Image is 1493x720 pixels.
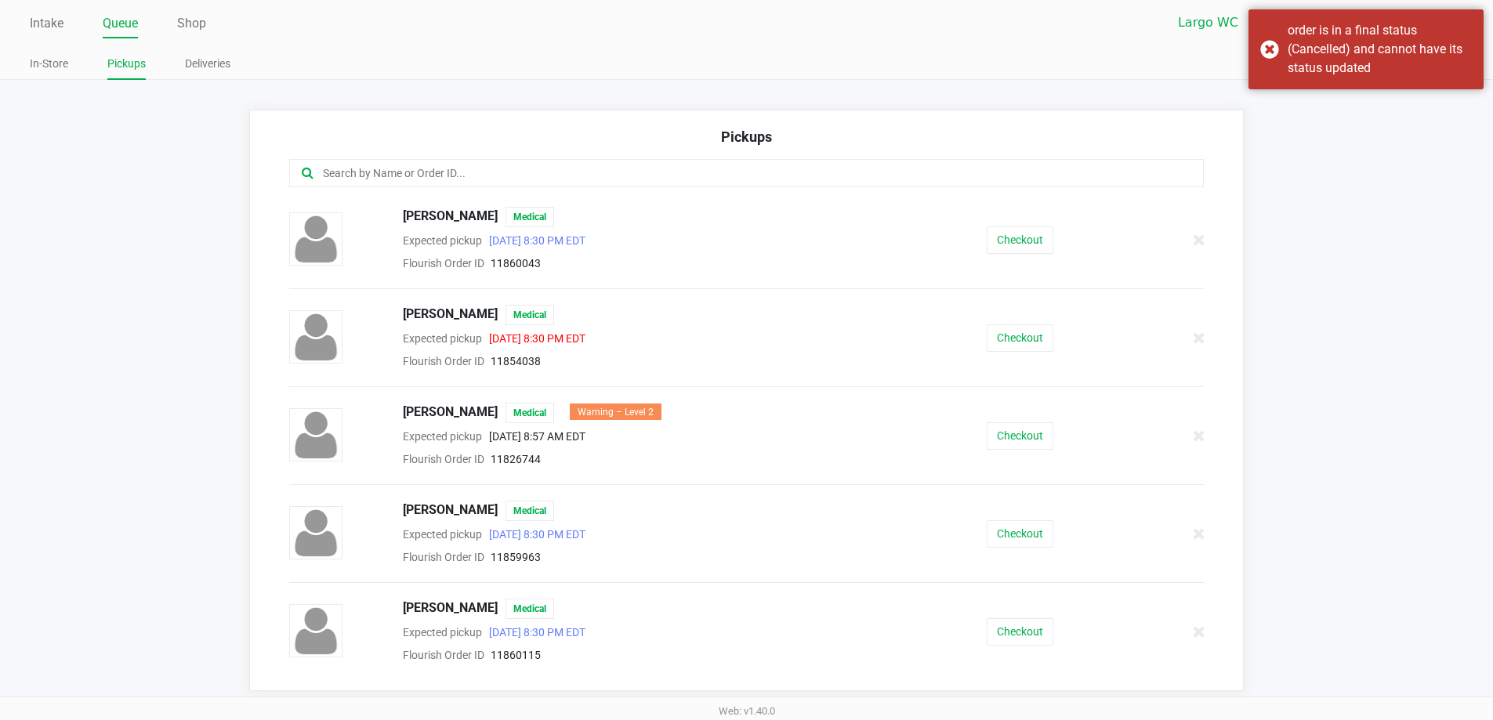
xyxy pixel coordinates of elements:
[570,403,661,420] div: Warning – Level 2
[403,453,484,465] span: Flourish Order ID
[491,453,541,465] span: 11826744
[403,626,482,639] span: Expected pickup
[987,422,1053,450] button: Checkout
[719,705,775,717] span: Web: v1.40.0
[491,355,541,367] span: 11854038
[103,13,138,34] a: Queue
[403,305,498,325] span: [PERSON_NAME]
[506,207,554,227] span: Medical
[30,13,63,34] a: Intake
[506,305,554,325] span: Medical
[491,257,541,270] span: 11860043
[403,355,484,367] span: Flourish Order ID
[403,332,482,345] span: Expected pickup
[321,165,1122,183] input: Search by Name or Order ID...
[987,618,1053,646] button: Checkout
[506,501,554,521] span: Medical
[403,501,498,521] span: [PERSON_NAME]
[1288,21,1472,78] div: order is in a final status (Cancelled) and cannot have its status updated
[403,257,484,270] span: Flourish Order ID
[177,13,206,34] a: Shop
[403,599,498,619] span: [PERSON_NAME]
[482,528,585,541] span: [DATE] 8:30 PM EDT
[491,551,541,563] span: 11859963
[491,649,541,661] span: 11860115
[1178,13,1331,32] span: Largo WC
[403,528,482,541] span: Expected pickup
[987,324,1053,352] button: Checkout
[506,599,554,619] span: Medical
[403,430,482,443] span: Expected pickup
[987,226,1053,254] button: Checkout
[403,551,484,563] span: Flourish Order ID
[482,234,585,247] span: [DATE] 8:30 PM EDT
[30,54,68,74] a: In-Store
[403,649,484,661] span: Flourish Order ID
[107,54,146,74] a: Pickups
[482,332,585,345] span: [DATE] 8:30 PM EDT
[403,403,498,423] span: [PERSON_NAME]
[482,430,585,443] span: [DATE] 8:57 AM EDT
[721,128,772,145] span: Pickups
[403,207,498,227] span: [PERSON_NAME]
[1340,9,1363,37] button: Select
[987,520,1053,548] button: Checkout
[506,403,554,423] span: Medical
[403,234,482,247] span: Expected pickup
[185,54,230,74] a: Deliveries
[482,626,585,639] span: [DATE] 8:30 PM EDT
